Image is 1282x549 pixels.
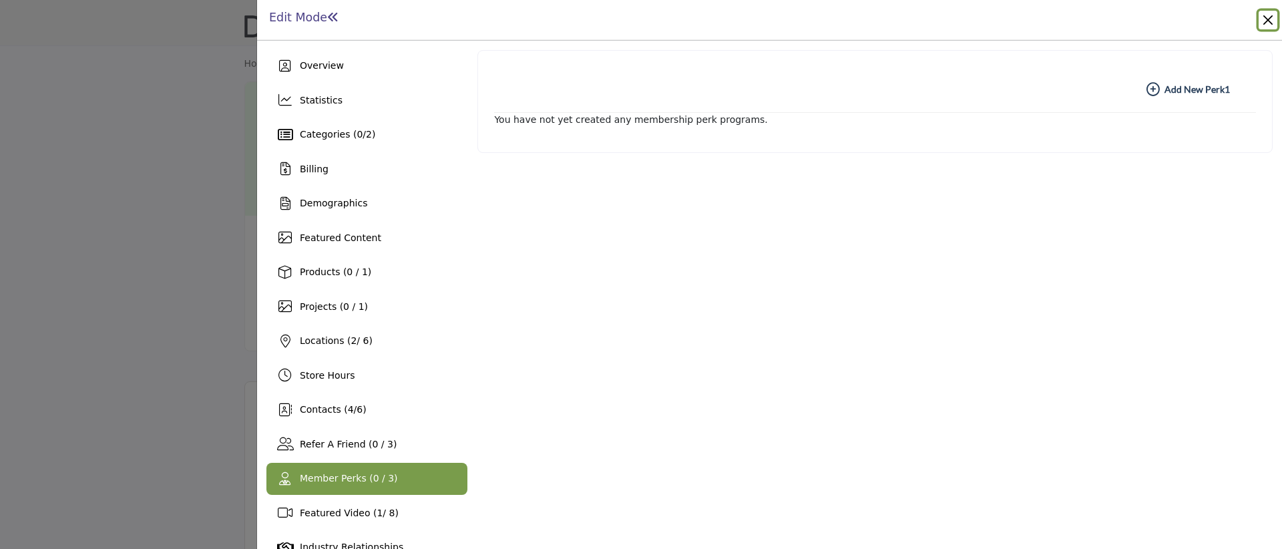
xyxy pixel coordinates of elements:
span: 2 [351,335,357,346]
span: 4 [348,404,354,415]
span: 0 [357,129,363,140]
span: Locations ( / 6) [300,335,373,346]
span: Billing [300,164,329,174]
span: 1 [377,508,383,518]
span: Statistics [300,95,343,106]
span: Categories ( / ) [300,129,375,140]
span: Products (0 / 1) [300,266,371,277]
span: 2 [366,129,372,140]
button: Close [1259,11,1277,29]
h1: Edit Mode [269,11,339,25]
span: Contacts ( / ) [300,404,367,415]
p: You have not yet created any membership perk programs. [494,113,1256,127]
span: Projects (0 / 1) [300,301,368,312]
span: Refer A Friend (0 / 3) [300,439,397,449]
button: Add New Perk1 [1130,76,1247,103]
span: Store Hours [300,370,355,381]
span: Featured Content [300,232,381,243]
i: Add New [1146,83,1160,96]
span: Featured Video ( / 8) [300,508,399,518]
b: Add New Perk1 [1146,83,1230,96]
span: Member Perks (0 / 3) [300,473,398,484]
span: 6 [357,404,363,415]
span: Overview [300,60,344,71]
span: Demographics [300,198,367,208]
